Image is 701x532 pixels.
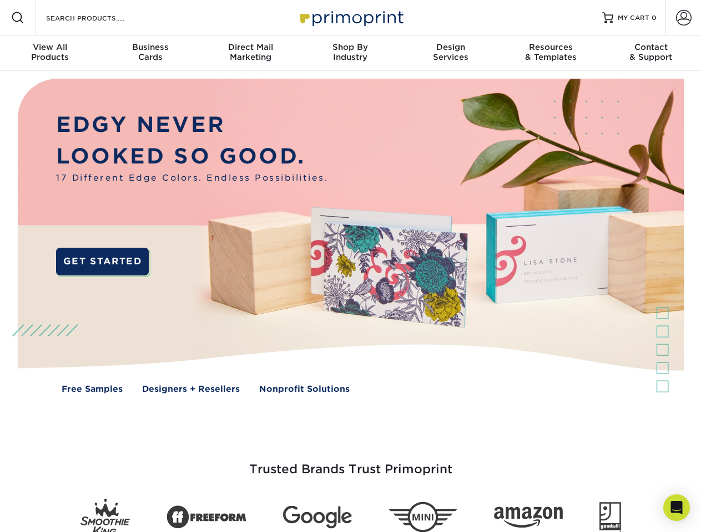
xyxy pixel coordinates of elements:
span: Business [100,42,200,52]
img: Goodwill [599,502,621,532]
a: Resources& Templates [501,35,601,71]
a: Direct MailMarketing [200,35,300,71]
a: BusinessCards [100,35,200,71]
a: Free Samples [62,383,123,396]
a: Designers + Resellers [142,383,240,396]
span: Resources [501,42,601,52]
h3: Trusted Brands Trust Primoprint [26,436,675,490]
a: Shop ByIndustry [300,35,400,71]
div: Marketing [200,42,300,62]
div: Industry [300,42,400,62]
a: Nonprofit Solutions [259,383,350,396]
p: EDGY NEVER [56,109,328,141]
span: Shop By [300,42,400,52]
div: & Support [601,42,701,62]
span: 17 Different Edge Colors. Endless Possibilities. [56,172,328,185]
span: MY CART [618,13,649,23]
div: Cards [100,42,200,62]
div: Services [401,42,501,62]
input: SEARCH PRODUCTS..... [45,11,153,24]
span: Direct Mail [200,42,300,52]
img: Google [283,506,352,529]
a: Contact& Support [601,35,701,71]
a: DesignServices [401,35,501,71]
div: & Templates [501,42,601,62]
p: LOOKED SO GOOD. [56,141,328,172]
img: Amazon [494,507,563,528]
span: Design [401,42,501,52]
span: Contact [601,42,701,52]
div: Open Intercom Messenger [663,494,690,521]
span: 0 [652,14,657,22]
a: GET STARTED [56,248,149,275]
img: Primoprint [295,6,406,29]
